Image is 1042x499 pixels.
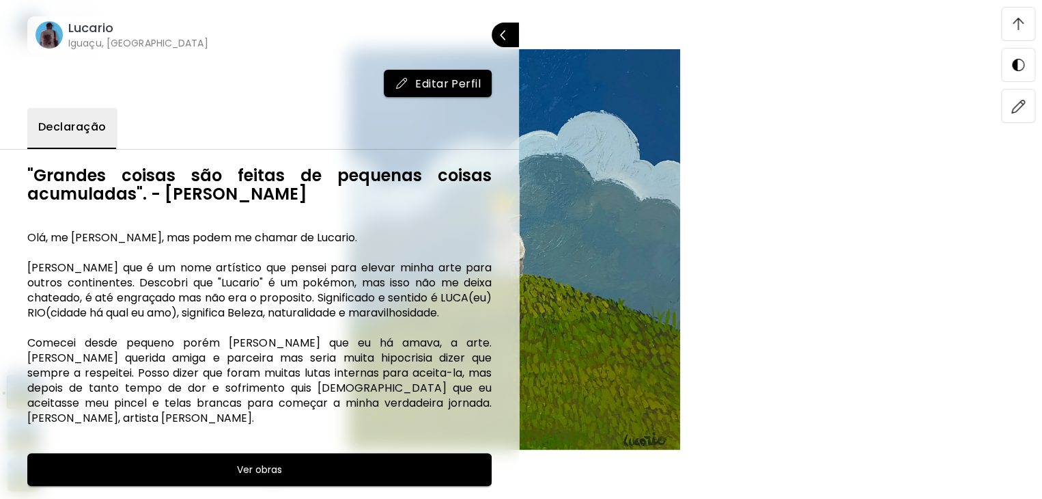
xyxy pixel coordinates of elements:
h6: "Grandes coisas são feitas de pequenas coisas acumuladas". - [PERSON_NAME] [27,166,492,203]
h6: Olá, me [PERSON_NAME], mas podem me chamar de Lucario. [PERSON_NAME] que é um nome artístico que ... [27,230,492,426]
span: Editar Perfil [395,77,481,91]
span: Declaração [38,119,107,135]
button: Ver obras [27,453,492,486]
img: mail [395,77,408,90]
h6: Lucario [68,20,208,36]
button: mailEditar Perfil [384,70,492,97]
h6: Iguaçu, [GEOGRAPHIC_DATA] [68,36,208,50]
h6: Ver obras [237,461,282,478]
